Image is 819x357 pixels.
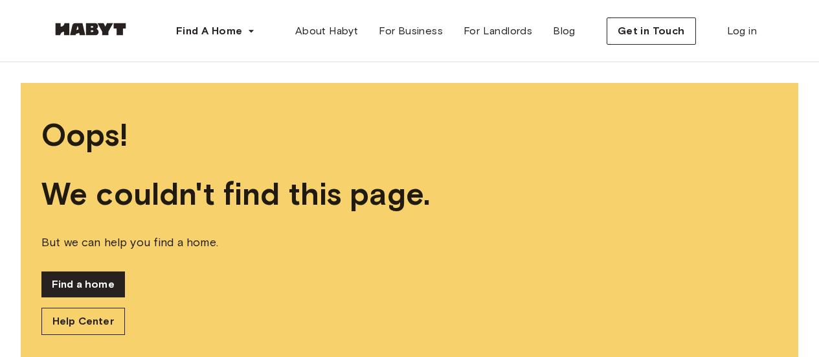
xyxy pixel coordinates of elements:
span: Find A Home [176,23,242,39]
span: Log in [727,23,757,39]
a: Blog [543,18,586,44]
span: But we can help you find a home. [41,234,778,251]
span: Blog [553,23,576,39]
button: Get in Touch [607,17,696,45]
a: Help Center [41,308,125,335]
span: About Habyt [295,23,358,39]
span: For Business [379,23,443,39]
a: Log in [717,18,767,44]
img: Habyt [52,23,129,36]
span: For Landlords [464,23,532,39]
span: Oops! [41,116,778,154]
a: For Landlords [453,18,543,44]
a: About Habyt [285,18,368,44]
span: Get in Touch [618,23,685,39]
a: Find a home [41,271,125,297]
button: Find A Home [166,18,265,44]
span: We couldn't find this page. [41,175,778,213]
a: For Business [368,18,453,44]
